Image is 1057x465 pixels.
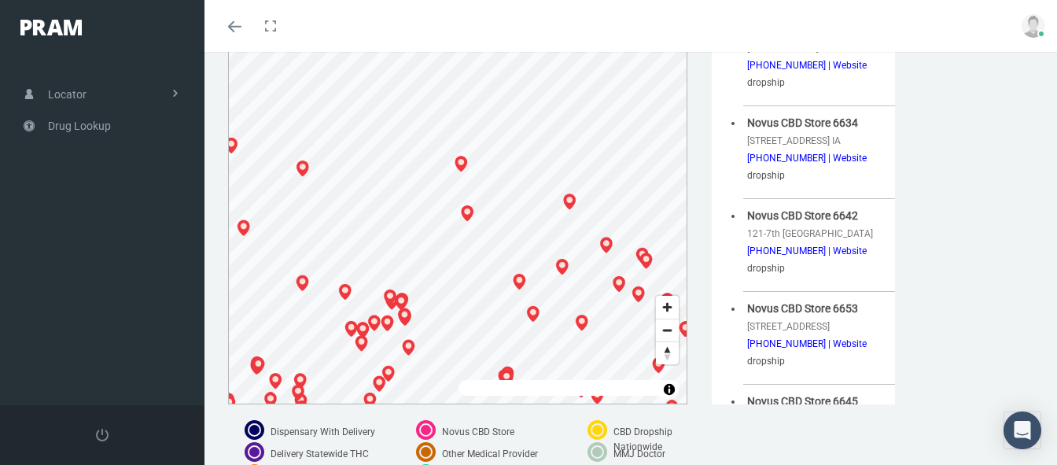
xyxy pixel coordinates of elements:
[656,319,679,341] button: Zoom out
[48,79,87,109] span: Locator
[20,20,82,35] img: PRAM_20_x_78.png
[747,302,858,315] span: Novus CBD Store 6653
[747,135,841,146] span: [STREET_ADDRESS] IA
[747,356,785,367] span: dropship
[747,321,830,332] span: [STREET_ADDRESS]
[660,380,679,399] button: Toggle attribution
[747,395,858,408] span: Novus CBD Store 6645
[747,60,867,71] span: [PHONE_NUMBER] | Website
[747,153,867,164] span: [PHONE_NUMBER] | Website
[587,420,731,459] label: CBD Dropship Nationwide
[1004,411,1041,449] div: Open Intercom Messenger
[747,228,873,239] span: 121-7th [GEOGRAPHIC_DATA]
[747,170,785,181] span: dropship
[656,341,679,364] button: Reset bearing to north
[747,263,785,274] span: dropship
[245,420,388,445] label: Dispensary With Delivery
[747,77,785,88] span: dropship
[747,116,858,129] span: Novus CBD Store 6634
[747,245,867,256] span: [PHONE_NUMBER] | Website
[656,296,679,319] button: Zoom in
[1022,14,1045,38] img: user-placeholder.jpg
[48,111,111,141] span: Drug Lookup
[747,338,867,349] span: [PHONE_NUMBER] | Website
[747,209,858,222] span: Novus CBD Store 6642
[416,420,559,445] label: Novus CBD Store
